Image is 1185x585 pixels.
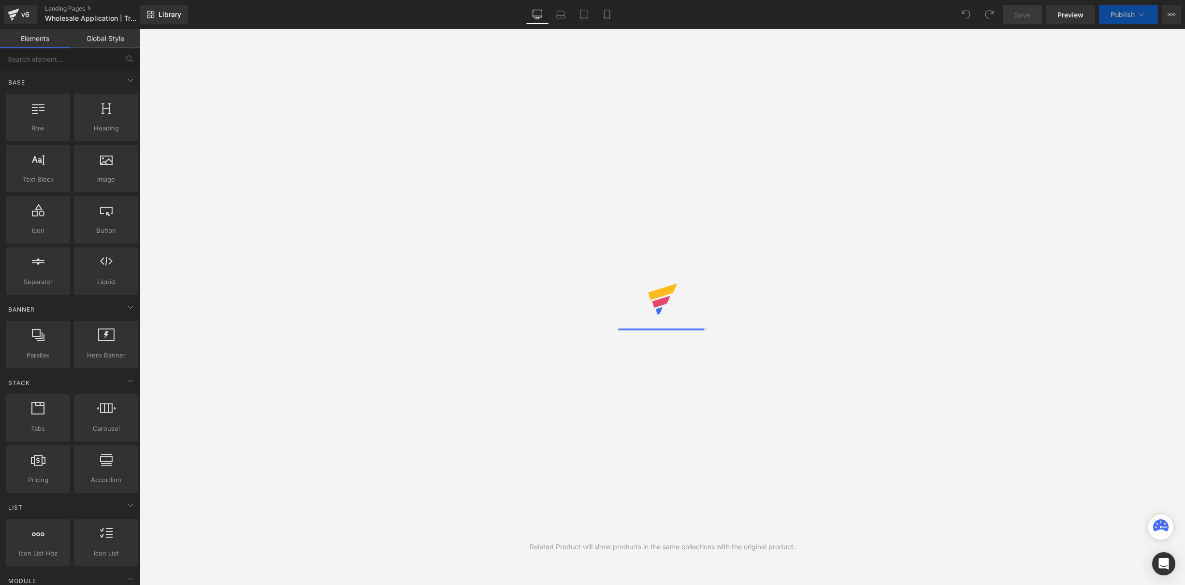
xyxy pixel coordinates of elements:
[9,350,67,360] span: Parallax
[77,174,135,185] span: Image
[9,475,67,485] span: Pricing
[1046,5,1095,24] a: Preview
[45,14,138,22] span: Wholesale Application | Tru-Tone™ vintage-style LED light bulbs
[530,542,795,552] div: Related Product will show products in the same collections with the original product.
[77,277,135,287] span: Liquid
[1099,5,1158,24] button: Publish
[7,305,36,314] span: Banner
[1057,10,1084,20] span: Preview
[980,5,999,24] button: Redo
[956,5,976,24] button: Undo
[45,5,156,13] a: Landing Pages
[77,424,135,434] span: Carousel
[77,123,135,133] span: Heading
[7,78,26,87] span: Base
[1162,5,1181,24] button: More
[19,8,31,21] div: v6
[70,29,140,48] a: Global Style
[77,475,135,485] span: Accordion
[526,5,549,24] a: Desktop
[140,5,188,24] a: New Library
[1152,552,1175,575] div: Open Intercom Messenger
[1111,11,1135,18] span: Publish
[9,424,67,434] span: Tabs
[9,548,67,558] span: Icon List Hoz
[9,277,67,287] span: Separator
[7,503,24,512] span: List
[4,5,37,24] a: v6
[159,10,181,19] span: Library
[572,5,595,24] a: Tablet
[7,378,31,387] span: Stack
[77,350,135,360] span: Hero Banner
[1014,10,1030,20] span: Save
[549,5,572,24] a: Laptop
[595,5,619,24] a: Mobile
[9,123,67,133] span: Row
[77,548,135,558] span: Icon List
[9,226,67,236] span: Icon
[9,174,67,185] span: Text Block
[77,226,135,236] span: Button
